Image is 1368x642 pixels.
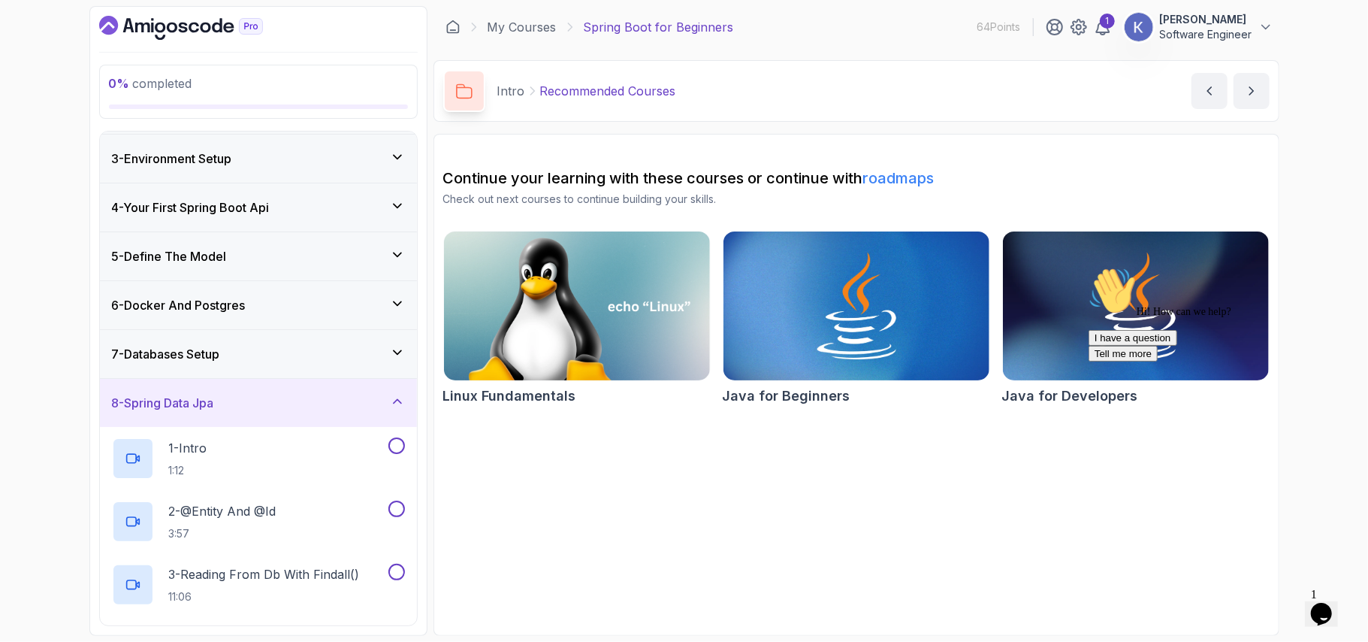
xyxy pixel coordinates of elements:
[1160,27,1252,42] p: Software Engineer
[443,231,711,407] a: Linux Fundamentals cardLinux Fundamentals
[112,438,405,480] button: 1-Intro1:12
[445,20,461,35] a: Dashboard
[169,565,360,583] p: 3 - Reading From Db With Findall()
[169,463,207,478] p: 1:12
[584,18,734,36] p: Spring Boot for Beginners
[6,85,75,101] button: Tell me more
[723,232,989,380] img: Java for Beginners card
[112,247,227,265] h3: 5 - Define The Model
[1003,232,1269,380] img: Java for Developers card
[1160,12,1252,27] p: [PERSON_NAME]
[540,82,676,100] p: Recommended Courses
[1002,231,1270,407] a: Java for Developers cardJava for Developers
[723,386,850,407] h2: Java for Beginners
[1305,582,1353,627] iframe: chat widget
[112,394,214,412] h3: 8 - Spring Data Jpa
[1002,386,1138,407] h2: Java for Developers
[6,69,95,85] button: I have a question
[112,150,232,168] h3: 3 - Environment Setup
[112,296,246,314] h3: 6 - Docker And Postgres
[863,169,935,187] a: roadmaps
[109,76,130,91] span: 0 %
[100,232,417,280] button: 5-Define The Model
[1125,13,1153,41] img: user profile image
[169,439,207,457] p: 1 - Intro
[100,183,417,232] button: 4-Your First Spring Boot Api
[100,281,417,329] button: 6-Docker And Postgres
[444,232,710,380] img: Linux Fundamentals card
[497,82,525,100] p: Intro
[443,168,1270,189] h2: Continue your learning with these courses or continue with
[169,589,360,604] p: 11:06
[100,330,417,378] button: 7-Databases Setup
[169,526,276,541] p: 3:57
[443,192,1270,207] p: Check out next courses to continue building your skills.
[6,45,149,56] span: Hi! How can we help?
[488,18,557,36] a: My Courses
[112,564,405,606] button: 3-Reading From Db With Findall()11:06
[169,502,276,520] p: 2 - @Entity And @Id
[1083,261,1353,574] iframe: chat widget
[99,16,297,40] a: Dashboard
[1100,14,1115,29] div: 1
[109,76,192,91] span: completed
[112,198,270,217] h3: 4 - Your First Spring Boot Api
[443,386,576,407] h2: Linux Fundamentals
[100,379,417,427] button: 8-Spring Data Jpa
[1234,73,1270,109] button: next content
[977,20,1021,35] p: 64 Points
[6,6,276,101] div: 👋Hi! How can we help?I have a questionTell me more
[1191,73,1228,109] button: previous content
[723,231,990,407] a: Java for Beginners cardJava for Beginners
[6,6,54,54] img: :wave:
[112,501,405,543] button: 2-@Entity And @Id3:57
[1124,12,1273,42] button: user profile image[PERSON_NAME]Software Engineer
[112,345,220,363] h3: 7 - Databases Setup
[100,135,417,183] button: 3-Environment Setup
[1094,18,1112,36] a: 1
